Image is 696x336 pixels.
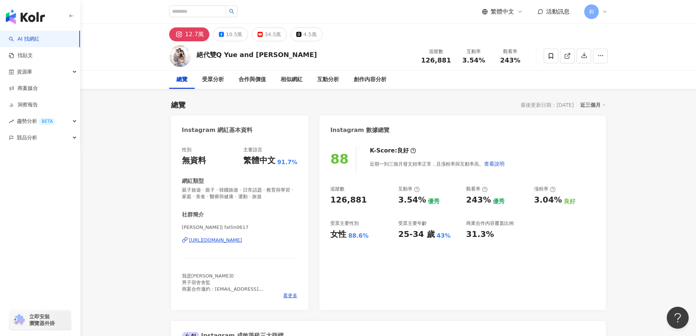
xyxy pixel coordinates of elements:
[182,177,204,185] div: 網紅類型
[182,211,204,219] div: 社群簡介
[189,237,242,243] div: [URL][DOMAIN_NAME]
[370,156,505,171] div: 近期一到三個月發文頻率正常，且漲粉率與互動率高。
[348,232,369,240] div: 88.6%
[182,237,298,243] a: [URL][DOMAIN_NAME]
[493,197,505,205] div: 優秀
[580,100,606,110] div: 近三個月
[497,48,524,55] div: 觀看率
[6,10,45,24] img: logo
[428,197,440,205] div: 優秀
[9,101,38,109] a: 洞察報告
[169,27,210,41] button: 12.7萬
[169,45,191,67] img: KOL Avatar
[462,57,485,64] span: 3.54%
[226,29,242,39] div: 10.5萬
[330,186,345,192] div: 追蹤數
[421,56,451,64] span: 126,881
[330,151,349,166] div: 88
[202,75,224,84] div: 受眾分析
[213,27,248,41] button: 10.5萬
[277,158,298,166] span: 91.7%
[182,273,264,332] span: 我是[PERSON_NAME]0 男子宿舍舍監 商案合作邀約：[EMAIL_ADDRESS][DOMAIN_NAME] Yt頻道「絕代雙Q」 老公 @oooliuooo 大兒子 @miniqli...
[354,75,387,84] div: 創作內容分析
[39,118,56,125] div: BETA
[290,27,322,41] button: 4.5萬
[398,229,435,240] div: 25-34 歲
[9,35,39,43] a: searchAI 找網紅
[398,186,420,192] div: 互動率
[500,57,521,64] span: 243%
[171,100,186,110] div: 總覽
[534,186,556,192] div: 漲粉率
[303,29,316,39] div: 4.5萬
[564,197,575,205] div: 良好
[12,314,26,326] img: chrome extension
[460,48,488,55] div: 互動率
[243,155,275,166] div: 繁體中文
[466,186,488,192] div: 觀看率
[176,75,187,84] div: 總覽
[534,195,562,206] div: 3.04%
[182,147,191,153] div: 性別
[229,9,234,14] span: search
[466,220,514,227] div: 商業合作內容覆蓋比例
[252,27,287,41] button: 34.5萬
[9,85,38,92] a: 商案媒合
[484,156,505,171] button: 查看說明
[521,102,574,108] div: 最後更新日期：[DATE]
[398,220,427,227] div: 受眾主要年齡
[265,29,281,39] div: 34.5萬
[317,75,339,84] div: 互動分析
[281,75,303,84] div: 相似網紅
[182,155,206,166] div: 無資料
[421,48,451,55] div: 追蹤數
[589,8,594,16] span: 和
[283,292,297,299] span: 看更多
[17,129,37,146] span: 競品分析
[466,229,494,240] div: 31.3%
[17,113,56,129] span: 趨勢分析
[9,119,14,124] span: rise
[182,224,298,231] span: [PERSON_NAME]| fatlin0617
[330,220,359,227] div: 受眾主要性別
[330,195,367,206] div: 126,881
[182,126,253,134] div: Instagram 網紅基本資料
[437,232,450,240] div: 43%
[370,147,416,155] div: K-Score :
[397,147,409,155] div: 良好
[398,195,426,206] div: 3.54%
[330,126,389,134] div: Instagram 數據總覽
[243,147,262,153] div: 主要語言
[197,50,317,59] div: 絕代雙Q Yue and [PERSON_NAME]
[239,75,266,84] div: 合作與價值
[9,52,33,59] a: 找貼文
[29,313,55,326] span: 立即安裝 瀏覽器外掛
[185,29,204,39] div: 12.7萬
[182,187,298,200] span: 親子旅遊 · 親子 · 韓國旅遊 · 日常話題 · 教育與學習 · 家庭 · 美食 · 醫療與健康 · 運動 · 旅遊
[484,161,505,167] span: 查看說明
[17,64,32,80] span: 資源庫
[491,8,514,16] span: 繁體中文
[667,307,689,329] iframe: Help Scout Beacon - Open
[466,195,491,206] div: 243%
[546,8,570,15] span: 活動訊息
[330,229,346,240] div: 女性
[9,310,71,330] a: chrome extension立即安裝 瀏覽器外掛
